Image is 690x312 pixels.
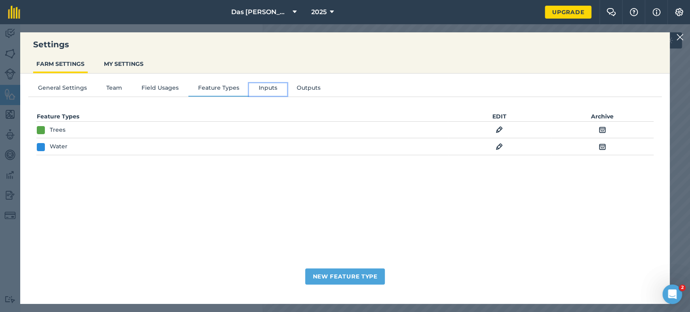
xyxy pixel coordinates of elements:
img: Two speech bubbles overlapping with the left bubble in the forefront [606,8,616,16]
img: A question mark icon [629,8,639,16]
th: EDIT [448,112,551,122]
a: Upgrade [545,6,591,19]
img: fieldmargin Logo [8,6,20,19]
iframe: Intercom live chat [663,285,682,304]
button: Team [97,83,132,95]
button: Feature Types [188,83,249,95]
button: General Settings [28,83,97,95]
h3: Settings [20,39,670,50]
span: 2025 [311,7,327,17]
img: svg+xml;base64,PHN2ZyB4bWxucz0iaHR0cDovL3d3dy53My5vcmcvMjAwMC9zdmciIHdpZHRoPSIxNyIgaGVpZ2h0PSIxNy... [652,7,660,17]
img: A cog icon [674,8,684,16]
button: Field Usages [132,83,188,95]
img: svg+xml;base64,PHN2ZyB4bWxucz0iaHR0cDovL3d3dy53My5vcmcvMjAwMC9zdmciIHdpZHRoPSIxOCIgaGVpZ2h0PSIyNC... [599,142,606,152]
button: Outputs [287,83,330,95]
button: New Feature Type [305,268,384,285]
button: FARM SETTINGS [33,56,88,72]
button: Inputs [249,83,287,95]
img: svg+xml;base64,PHN2ZyB4bWxucz0iaHR0cDovL3d3dy53My5vcmcvMjAwMC9zdmciIHdpZHRoPSIxOCIgaGVpZ2h0PSIyNC... [496,125,503,135]
img: svg+xml;base64,PHN2ZyB4bWxucz0iaHR0cDovL3d3dy53My5vcmcvMjAwMC9zdmciIHdpZHRoPSIxOCIgaGVpZ2h0PSIyNC... [599,125,606,135]
th: Feature Types [36,112,448,122]
img: svg+xml;base64,PHN2ZyB4bWxucz0iaHR0cDovL3d3dy53My5vcmcvMjAwMC9zdmciIHdpZHRoPSIxOCIgaGVpZ2h0PSIyNC... [496,142,503,152]
button: MY SETTINGS [101,56,147,72]
span: Das [PERSON_NAME] [231,7,289,17]
td: Water [36,138,448,155]
th: Archive [551,112,654,122]
img: svg+xml;base64,PHN2ZyB4bWxucz0iaHR0cDovL3d3dy53My5vcmcvMjAwMC9zdmciIHdpZHRoPSIyMiIgaGVpZ2h0PSIzMC... [676,32,684,42]
span: 2 [679,285,686,291]
td: Trees [36,122,448,138]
